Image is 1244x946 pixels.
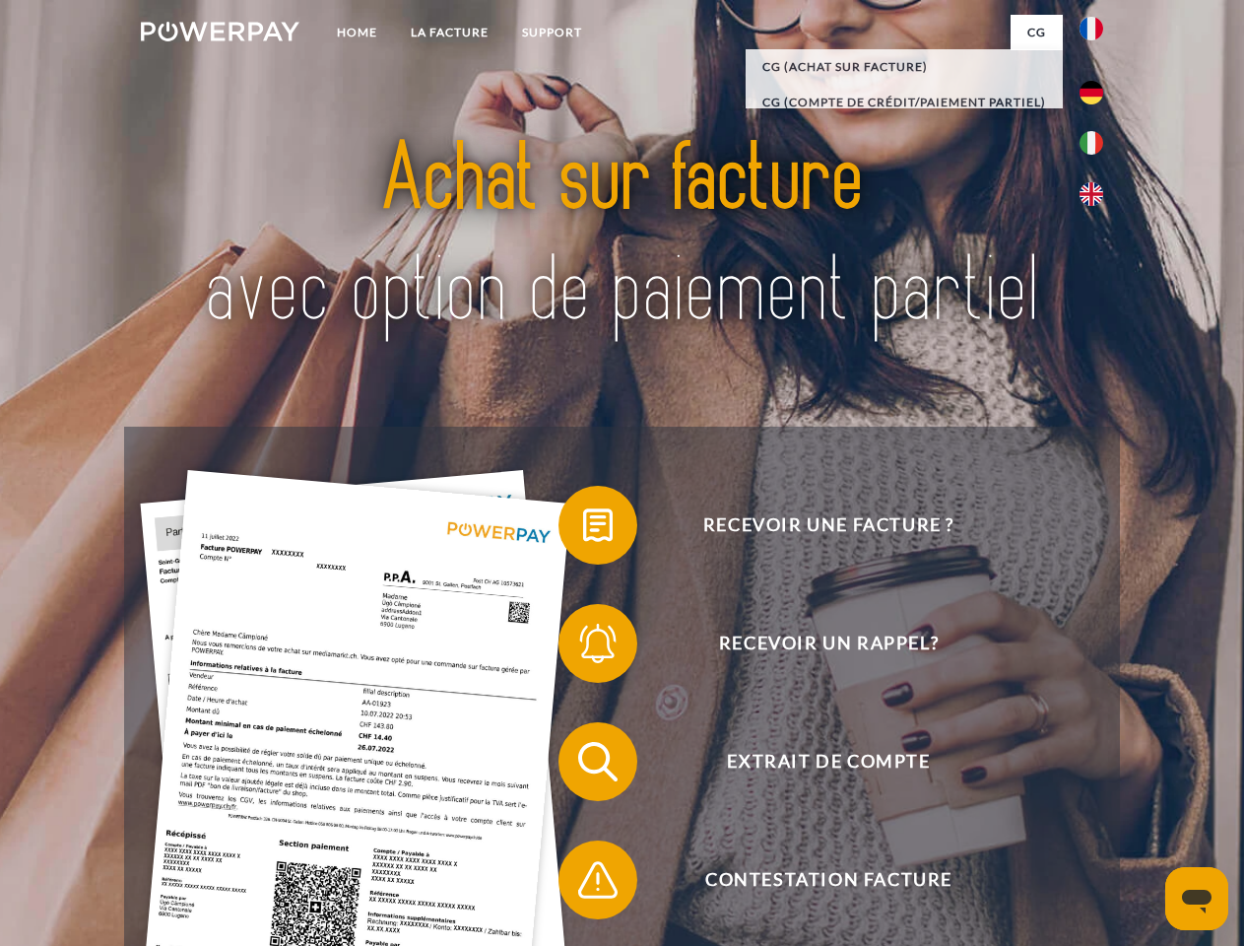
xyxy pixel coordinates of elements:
[746,85,1063,120] a: CG (Compte de crédit/paiement partiel)
[1080,81,1103,104] img: de
[320,15,394,50] a: Home
[587,722,1070,801] span: Extrait de compte
[558,841,1071,919] button: Contestation Facture
[587,604,1070,683] span: Recevoir un rappel?
[573,737,622,786] img: qb_search.svg
[746,49,1063,85] a: CG (achat sur facture)
[573,855,622,905] img: qb_warning.svg
[394,15,505,50] a: LA FACTURE
[505,15,599,50] a: Support
[558,722,1071,801] button: Extrait de compte
[573,501,622,550] img: qb_bill.svg
[1080,17,1103,40] img: fr
[558,604,1071,683] button: Recevoir un rappel?
[587,841,1070,919] span: Contestation Facture
[188,95,1056,377] img: title-powerpay_fr.svg
[587,486,1070,565] span: Recevoir une facture ?
[1080,182,1103,206] img: en
[573,619,622,668] img: qb_bell.svg
[1080,131,1103,155] img: it
[1165,867,1228,930] iframe: Bouton de lancement de la fenêtre de messagerie
[1011,15,1063,50] a: CG
[558,486,1071,565] button: Recevoir une facture ?
[141,22,299,41] img: logo-powerpay-white.svg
